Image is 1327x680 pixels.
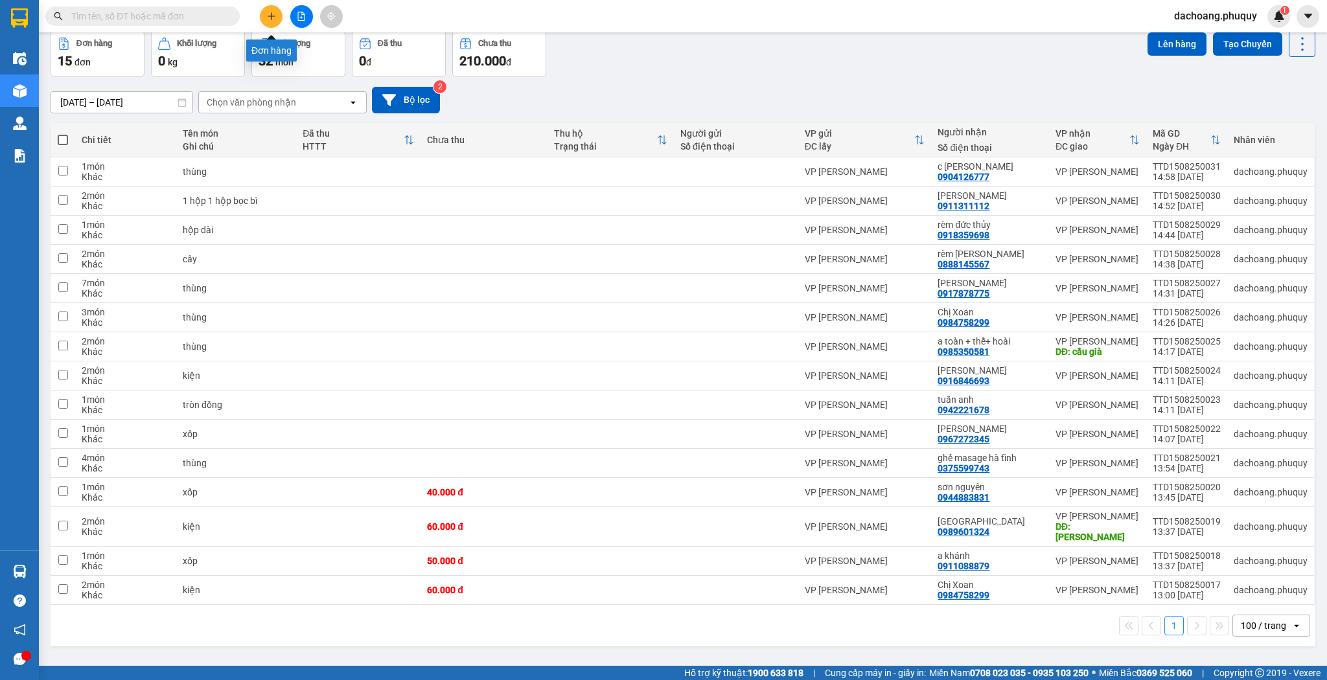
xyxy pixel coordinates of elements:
input: Select a date range. [51,92,192,113]
div: 2 món [82,336,170,346]
button: 1 [1164,616,1184,635]
div: Chi tiết [82,135,170,145]
div: 2 món [82,190,170,201]
div: cây [183,254,290,264]
div: 1 món [82,394,170,405]
div: tuấn anh [938,394,1043,405]
span: dachoang.phuquy [1164,8,1267,24]
div: VP [PERSON_NAME] [1056,312,1140,323]
div: VP [PERSON_NAME] [1056,196,1140,206]
div: 2 món [82,249,170,259]
div: VP [PERSON_NAME] [805,370,925,381]
div: VP nhận [1056,128,1129,139]
span: message [14,653,26,665]
th: Toggle SortBy [798,123,932,157]
th: Toggle SortBy [1146,123,1227,157]
div: TTD1508250027 [1153,278,1221,288]
div: hộp dài [183,225,290,235]
div: 0911088879 [938,561,989,571]
button: Lên hàng [1148,32,1206,56]
div: rèm xuân sang [938,249,1043,259]
button: Chưa thu210.000đ [452,30,546,77]
div: Đã thu [378,39,402,48]
div: ĐC lấy [805,141,915,152]
span: ⚪️ [1092,670,1096,675]
sup: 2 [433,80,446,93]
div: TTD1508250025 [1153,336,1221,346]
div: minh nguyễn [938,278,1043,288]
div: c lệ hồng [938,161,1043,172]
div: dachoang.phuquy [1234,400,1308,410]
svg: open [348,97,358,108]
button: Số lượng32món [251,30,345,77]
div: VP [PERSON_NAME] [1056,429,1140,439]
div: 14:44 [DATE] [1153,230,1221,240]
div: Khác [82,288,170,299]
div: Số điện thoại [938,142,1043,153]
div: Đã thu [303,128,404,139]
div: VP [PERSON_NAME] [805,458,925,468]
input: Tìm tên, số ĐT hoặc mã đơn [71,9,224,23]
span: plus [267,12,276,21]
div: TTD1508250023 [1153,394,1221,405]
div: 14:07 [DATE] [1153,434,1221,444]
div: Khác [82,492,170,503]
img: warehouse-icon [13,565,27,578]
div: 14:58 [DATE] [1153,172,1221,182]
span: Cung cấp máy in - giấy in: [825,666,926,680]
div: 7 món [82,278,170,288]
span: question-circle [14,595,26,607]
div: Khác [82,527,170,537]
div: VP [PERSON_NAME] [805,521,925,532]
div: ĐC giao [1056,141,1129,152]
div: VP [PERSON_NAME] [805,225,925,235]
div: TTD1508250021 [1153,453,1221,463]
div: xốp [183,556,290,566]
div: 2 món [82,365,170,376]
div: 13:37 [DATE] [1153,561,1221,571]
div: dachoang.phuquy [1234,556,1308,566]
strong: 0708 023 035 - 0935 103 250 [970,668,1089,678]
div: Nhân viên [1234,135,1308,145]
span: 15 [58,53,72,69]
div: 13:54 [DATE] [1153,463,1221,473]
div: 40.000 đ [427,487,540,497]
span: 0 [158,53,165,69]
span: món [275,57,294,67]
th: Toggle SortBy [1049,123,1146,157]
div: VP [PERSON_NAME] [805,283,925,293]
span: kg [168,57,178,67]
div: TTD1508250018 [1153,550,1221,561]
span: Miền Bắc [1099,666,1192,680]
div: dachoang.phuquy [1234,429,1308,439]
span: đơn [75,57,91,67]
div: Người nhận [938,127,1043,137]
div: Mã GD [1153,128,1210,139]
div: 0904126777 [938,172,989,182]
div: VP [PERSON_NAME] [1056,487,1140,497]
div: Ghi chú [183,141,290,152]
div: TTD1508250024 [1153,365,1221,376]
div: 13:37 [DATE] [1153,527,1221,537]
div: dachoang.phuquy [1234,458,1308,468]
div: tròn đồng [183,400,290,410]
sup: 1 [1280,6,1289,15]
div: 0989601324 [938,527,989,537]
div: thùng [183,458,290,468]
div: dachoang.phuquy [1234,225,1308,235]
div: 1 món [82,220,170,230]
div: 1 món [82,550,170,561]
div: xốp [183,429,290,439]
div: Hương Giang [938,516,1043,527]
div: Khác [82,376,170,386]
div: HTTT [303,141,404,152]
div: thùng [183,166,290,177]
div: 14:26 [DATE] [1153,317,1221,328]
span: Miền Nam [929,666,1089,680]
div: 0942221678 [938,405,989,415]
div: 13:45 [DATE] [1153,492,1221,503]
div: dachoang.phuquy [1234,585,1308,595]
div: a khánh [938,550,1043,561]
div: 1 hộp 1 hộp bọc bì [183,196,290,206]
div: VP gửi [805,128,915,139]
